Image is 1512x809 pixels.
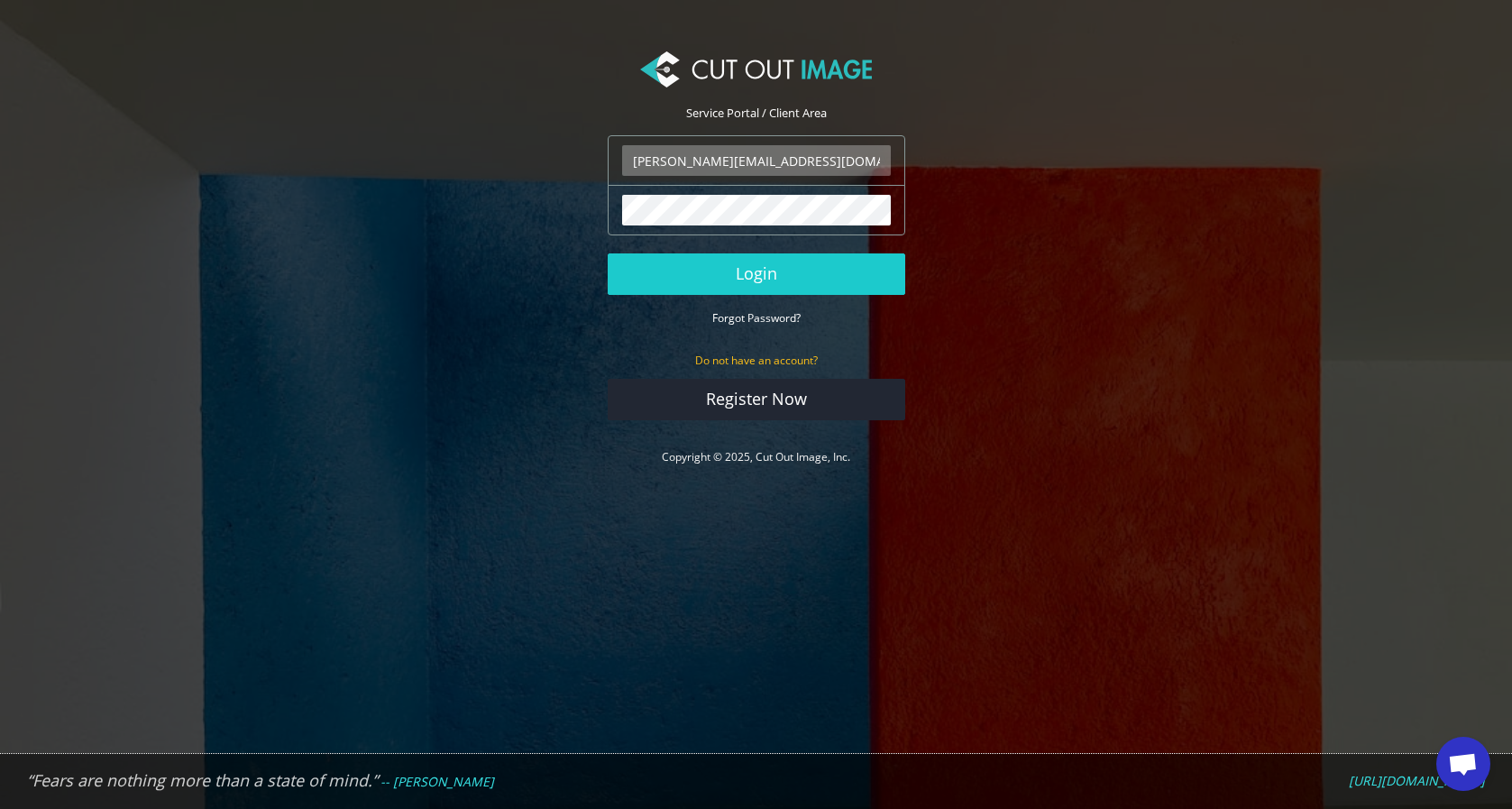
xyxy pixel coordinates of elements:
small: Forgot Password? [712,310,801,326]
a: Register Now [608,379,905,420]
a: Open chat [1436,737,1490,791]
button: Login [608,253,905,295]
em: “Fears are nothing more than a state of mind.” [27,769,378,791]
small: Do not have an account? [695,353,818,368]
input: Email Address [622,145,891,176]
a: Copyright © 2025, Cut Out Image, Inc. [662,449,850,464]
span: Service Portal / Client Area [686,105,827,121]
a: Forgot Password? [712,309,801,326]
img: Cut Out Image [640,51,871,87]
em: -- [PERSON_NAME] [380,773,494,790]
a: [URL][DOMAIN_NAME] [1349,773,1485,789]
em: [URL][DOMAIN_NAME] [1349,772,1485,789]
